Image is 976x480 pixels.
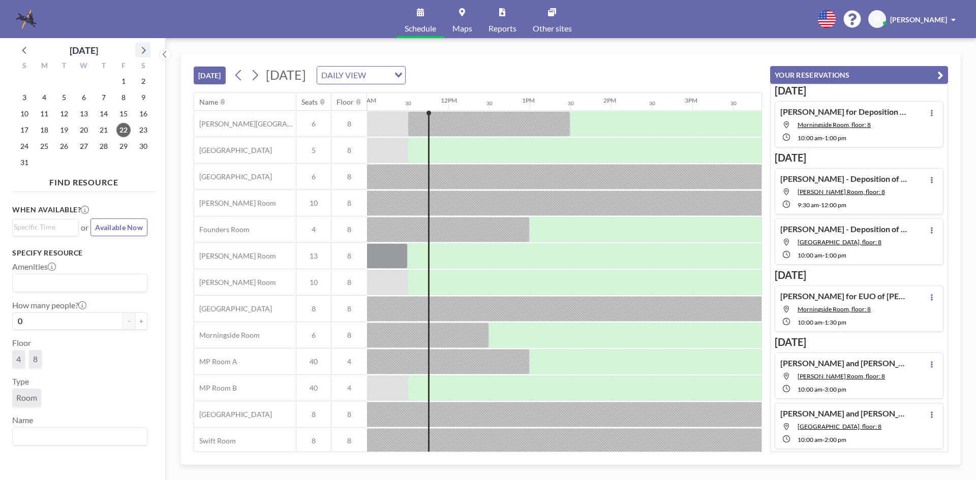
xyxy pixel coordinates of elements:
[825,318,846,326] span: 1:30 PM
[194,199,276,208] span: [PERSON_NAME] Room
[819,201,821,209] span: -
[13,428,147,445] div: Search for option
[97,139,111,153] span: Thursday, August 28, 2025
[296,331,331,340] span: 6
[822,436,825,443] span: -
[822,251,825,259] span: -
[649,100,655,107] div: 30
[730,100,737,107] div: 30
[57,139,71,153] span: Tuesday, August 26, 2025
[116,90,131,105] span: Friday, August 8, 2025
[798,318,822,326] span: 10:00 AM
[12,262,56,272] label: Amenities
[822,134,825,142] span: -
[136,90,150,105] span: Saturday, August 9, 2025
[780,224,907,234] h4: [PERSON_NAME] - Deposition of [PERSON_NAME]
[522,97,535,104] div: 1PM
[194,304,272,313] span: [GEOGRAPHIC_DATA]
[798,121,871,129] span: Morningside Room, floor: 8
[301,98,318,107] div: Seats
[296,357,331,366] span: 40
[798,188,885,196] span: Currie Room, floor: 8
[780,174,907,184] h4: [PERSON_NAME] - Deposition of [PERSON_NAME]
[95,223,143,232] span: Available Now
[14,221,73,233] input: Search for option
[296,251,331,261] span: 13
[123,312,135,330] button: -
[57,123,71,137] span: Tuesday, August 19, 2025
[331,278,367,287] span: 8
[825,386,846,393] span: 3:00 PM
[775,269,943,281] h3: [DATE]
[13,274,147,292] div: Search for option
[296,278,331,287] span: 10
[369,69,388,82] input: Search for option
[17,107,32,121] span: Sunday, August 10, 2025
[17,155,32,170] span: Sunday, August 31, 2025
[136,139,150,153] span: Saturday, August 30, 2025
[296,172,331,181] span: 6
[798,436,822,443] span: 10:00 AM
[133,60,153,73] div: S
[331,119,367,129] span: 8
[798,251,822,259] span: 10:00 AM
[331,146,367,155] span: 8
[780,291,907,301] h4: [PERSON_NAME] for EUO of [PERSON_NAME] and [PERSON_NAME]
[57,107,71,121] span: Tuesday, August 12, 2025
[798,238,881,246] span: Buckhead Room, floor: 8
[603,97,616,104] div: 2PM
[116,74,131,88] span: Friday, August 1, 2025
[822,318,825,326] span: -
[890,15,947,24] span: [PERSON_NAME]
[16,9,37,29] img: organization-logo
[194,67,226,84] button: [DATE]
[266,67,306,82] span: [DATE]
[194,225,250,234] span: Founders Room
[113,60,133,73] div: F
[194,410,272,419] span: [GEOGRAPHIC_DATA]
[533,24,572,33] span: Other sites
[405,100,411,107] div: 30
[296,383,331,393] span: 40
[405,24,436,33] span: Schedule
[12,173,156,187] h4: FIND RESOURCE
[775,151,943,164] h3: [DATE]
[822,386,825,393] span: -
[489,24,516,33] span: Reports
[194,357,237,366] span: MP Room A
[825,436,846,443] span: 2:00 PM
[296,410,331,419] span: 8
[798,372,885,380] span: Currie Room, floor: 8
[16,354,21,364] span: 4
[780,408,907,419] h4: [PERSON_NAME] and [PERSON_NAME] - 2nd Room for Mediation
[94,60,113,73] div: T
[331,357,367,366] span: 4
[135,312,147,330] button: +
[296,304,331,313] span: 8
[194,251,276,261] span: [PERSON_NAME] Room
[194,436,236,445] span: Swift Room
[12,300,86,310] label: How many people?
[331,251,367,261] span: 8
[12,376,29,387] label: Type
[97,123,111,137] span: Thursday, August 21, 2025
[13,219,78,235] div: Search for option
[317,67,405,84] div: Search for option
[775,84,943,97] h3: [DATE]
[17,139,32,153] span: Sunday, August 24, 2025
[17,123,32,137] span: Sunday, August 17, 2025
[116,139,131,153] span: Friday, August 29, 2025
[12,248,147,258] h3: Specify resource
[77,90,91,105] span: Wednesday, August 6, 2025
[775,336,943,348] h3: [DATE]
[798,423,881,430] span: Buckhead Room, floor: 8
[331,225,367,234] span: 8
[90,218,147,236] button: Available Now
[331,383,367,393] span: 4
[14,430,141,443] input: Search for option
[12,338,31,348] label: Floor
[685,97,697,104] div: 3PM
[194,383,237,393] span: MP Room B
[136,74,150,88] span: Saturday, August 2, 2025
[35,60,54,73] div: M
